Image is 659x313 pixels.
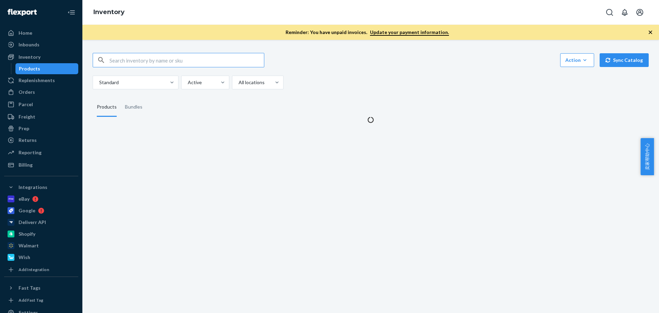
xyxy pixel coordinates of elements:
button: Action [560,53,594,67]
button: Sync Catalog [600,53,649,67]
div: Add Fast Tag [19,297,43,303]
a: Returns [4,135,78,146]
button: Integrations [4,182,78,193]
input: Search inventory by name or sku [109,53,264,67]
a: Shopify [4,228,78,239]
div: Inbounds [19,41,39,48]
div: Integrations [19,184,47,191]
div: Freight [19,113,35,120]
div: Inventory [19,54,41,60]
input: Active [187,79,188,86]
a: Replenishments [4,75,78,86]
div: Products [97,98,117,117]
div: Walmart [19,242,39,249]
div: Prep [19,125,29,132]
div: Products [19,65,40,72]
a: Add Integration [4,266,78,274]
div: Deliverr API [19,219,46,226]
div: Bundles [125,98,142,117]
button: Open Search Box [603,5,616,19]
div: Replenishments [19,77,55,84]
a: Home [4,27,78,38]
img: Flexport logo [8,9,37,16]
a: Billing [4,159,78,170]
a: Inbounds [4,39,78,50]
a: Add Fast Tag [4,296,78,304]
div: Google [19,207,35,214]
a: Google [4,205,78,216]
a: Parcel [4,99,78,110]
a: Inventory [4,52,78,63]
div: Reporting [19,149,42,156]
a: Orders [4,87,78,98]
a: Walmart [4,240,78,251]
button: Fast Tags [4,282,78,293]
button: Close Navigation [65,5,78,19]
button: 卖家帮助中心 [640,138,654,175]
button: Open account menu [633,5,647,19]
div: Parcel [19,101,33,108]
div: Billing [19,161,33,168]
a: Deliverr API [4,217,78,228]
a: Prep [4,123,78,134]
ol: breadcrumbs [88,2,130,22]
button: Open notifications [618,5,632,19]
a: Products [15,63,79,74]
div: Returns [19,137,37,144]
input: All locations [238,79,239,86]
div: Home [19,30,32,36]
div: Fast Tags [19,284,41,291]
a: Freight [4,111,78,122]
a: eBay [4,193,78,204]
div: Action [565,57,589,64]
a: Update your payment information. [370,29,449,36]
div: Orders [19,89,35,96]
a: Reporting [4,147,78,158]
div: eBay [19,195,30,202]
div: Wish [19,254,30,261]
div: Shopify [19,231,35,237]
a: Inventory [93,8,125,16]
a: Wish [4,252,78,263]
div: Add Integration [19,267,49,272]
p: Reminder: You have unpaid invoices. [286,29,449,36]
